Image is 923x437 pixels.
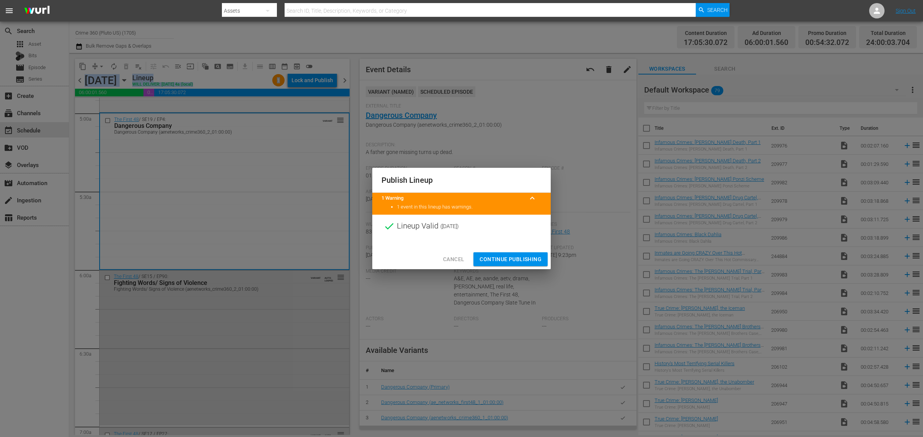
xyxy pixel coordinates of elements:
[443,255,464,264] span: Cancel
[372,215,551,238] div: Lineup Valid
[18,2,55,20] img: ans4CAIJ8jUAAAAAAAAAAAAAAAAAAAAAAAAgQb4GAAAAAAAAAAAAAAAAAAAAAAAAJMjXAAAAAAAAAAAAAAAAAAAAAAAAgAT5G...
[528,194,537,203] span: keyboard_arrow_up
[382,174,541,186] h2: Publish Lineup
[437,252,470,267] button: Cancel
[523,189,541,207] button: keyboard_arrow_up
[707,3,728,17] span: Search
[5,6,14,15] span: menu
[397,204,541,211] li: 1 event in this lineup has warnings.
[473,252,548,267] button: Continue Publishing
[382,195,523,202] title: 1 Warning
[440,220,459,232] span: ( [DATE] )
[896,8,916,14] a: Sign Out
[480,255,541,264] span: Continue Publishing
